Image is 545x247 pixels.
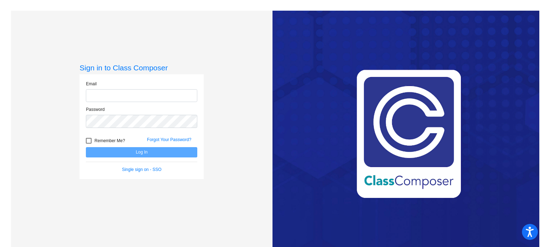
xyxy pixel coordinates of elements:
[94,136,125,145] span: Remember Me?
[122,167,161,172] a: Single sign on - SSO
[86,106,105,113] label: Password
[86,81,97,87] label: Email
[79,63,204,72] h3: Sign in to Class Composer
[86,147,197,157] button: Log In
[147,137,191,142] a: Forgot Your Password?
